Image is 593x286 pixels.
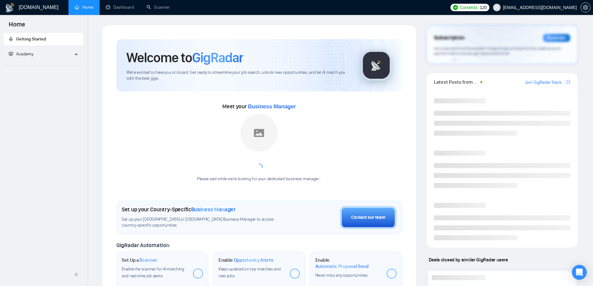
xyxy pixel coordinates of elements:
[426,254,511,265] span: Deals closed by similar GigRadar users
[9,52,13,56] span: fund-projection-screen
[122,257,157,263] h1: Set Up a
[434,33,465,43] span: Subscription
[543,34,570,42] div: Reminder
[453,5,458,10] img: upwork-logo.png
[16,51,33,57] span: Academy
[75,5,93,10] a: homeHome
[139,257,157,263] span: Scanner
[240,114,278,152] img: placeholder.png
[147,5,170,10] a: searchScanner
[16,36,46,42] span: Getting Started
[434,78,478,86] span: Latest Posts from the GigRadar Community
[9,51,33,57] span: Academy
[495,5,499,10] span: user
[122,217,287,228] span: Set up your [GEOGRAPHIC_DATA] or [GEOGRAPHIC_DATA] Business Manager to access country-specific op...
[219,266,281,279] span: Keep updated on top matches and new jobs.
[126,70,351,82] span: We're excited to have you on board. Get ready to streamline your job search, unlock new opportuni...
[5,3,15,13] img: logo
[460,4,478,11] span: Connects:
[4,63,83,67] li: Academy Homepage
[234,257,273,263] span: Opportunity Alerts
[193,176,325,182] div: Please wait while we're looking for your dedicated business manager...
[4,33,83,45] li: Getting Started
[581,2,591,12] button: setting
[192,49,243,66] span: GigRadar
[434,46,561,56] span: Your subscription will be renewed. To keep things running smoothly, make sure your payment method...
[222,103,296,110] span: Meet your
[254,162,265,173] span: loading
[126,49,243,66] h1: Welcome to
[191,206,236,213] span: Business Manager
[122,206,236,213] h1: Set up your Country-Specific
[219,257,273,263] h1: Enable
[361,50,392,81] img: gigradar-logo.png
[9,37,13,41] span: rocket
[480,4,487,11] span: 120
[572,265,587,280] div: Open Intercom Messenger
[315,263,369,270] span: Automatic Proposal Send
[106,5,134,10] a: dashboardDashboard
[74,271,80,278] span: double-left
[525,79,565,86] a: Join GigRadar Slack Community
[340,206,397,229] button: Contact our team
[351,214,385,221] div: Contact our team
[248,103,296,110] span: Business Manager
[581,5,591,10] a: setting
[122,266,184,279] span: Enable the scanner for AI matching and real-time job alerts.
[4,20,30,33] span: Home
[116,242,169,249] span: GigRadar Automation
[315,257,382,269] h1: Enable
[315,273,368,278] span: Never miss any opportunities.
[567,79,570,84] span: export
[567,79,570,85] a: export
